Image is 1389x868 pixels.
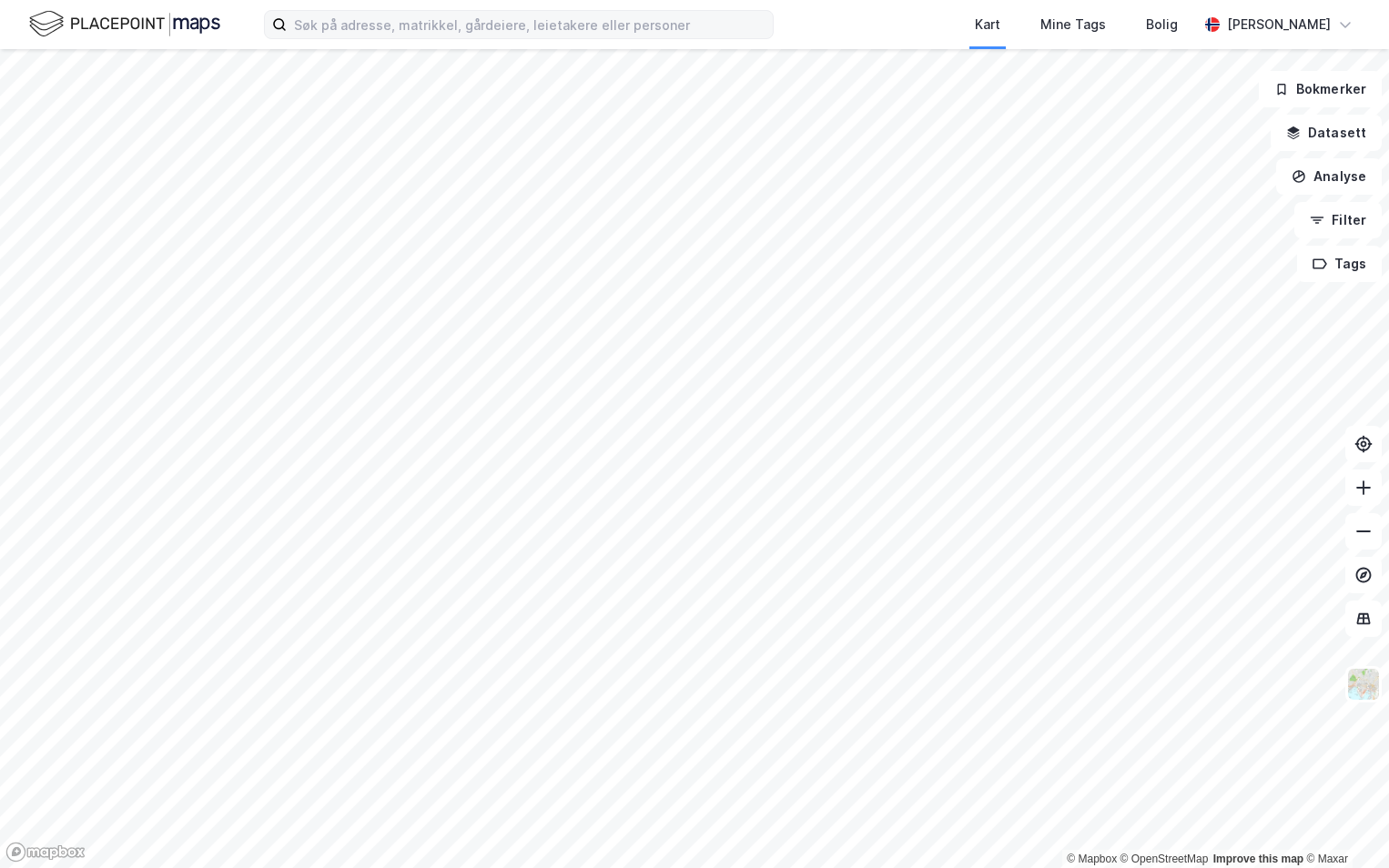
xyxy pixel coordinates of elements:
button: Bokmerker [1259,71,1382,107]
a: Mapbox [1067,853,1117,865]
div: [PERSON_NAME] [1227,14,1331,35]
button: Filter [1294,202,1382,238]
a: Improve this map [1213,853,1303,865]
a: OpenStreetMap [1120,853,1209,865]
img: logo.f888ab2527a4732fd821a326f86c7f29.svg [29,8,220,40]
iframe: Chat Widget [1298,781,1389,868]
div: Kart [975,14,1000,35]
button: Tags [1297,246,1382,282]
div: Bolig [1146,14,1178,35]
input: Søk på adresse, matrikkel, gårdeiere, leietakere eller personer [287,11,773,38]
button: Analyse [1276,158,1382,195]
button: Datasett [1271,115,1382,151]
img: Z [1346,667,1381,701]
div: Mine Tags [1040,14,1106,35]
a: Mapbox homepage [5,842,86,863]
